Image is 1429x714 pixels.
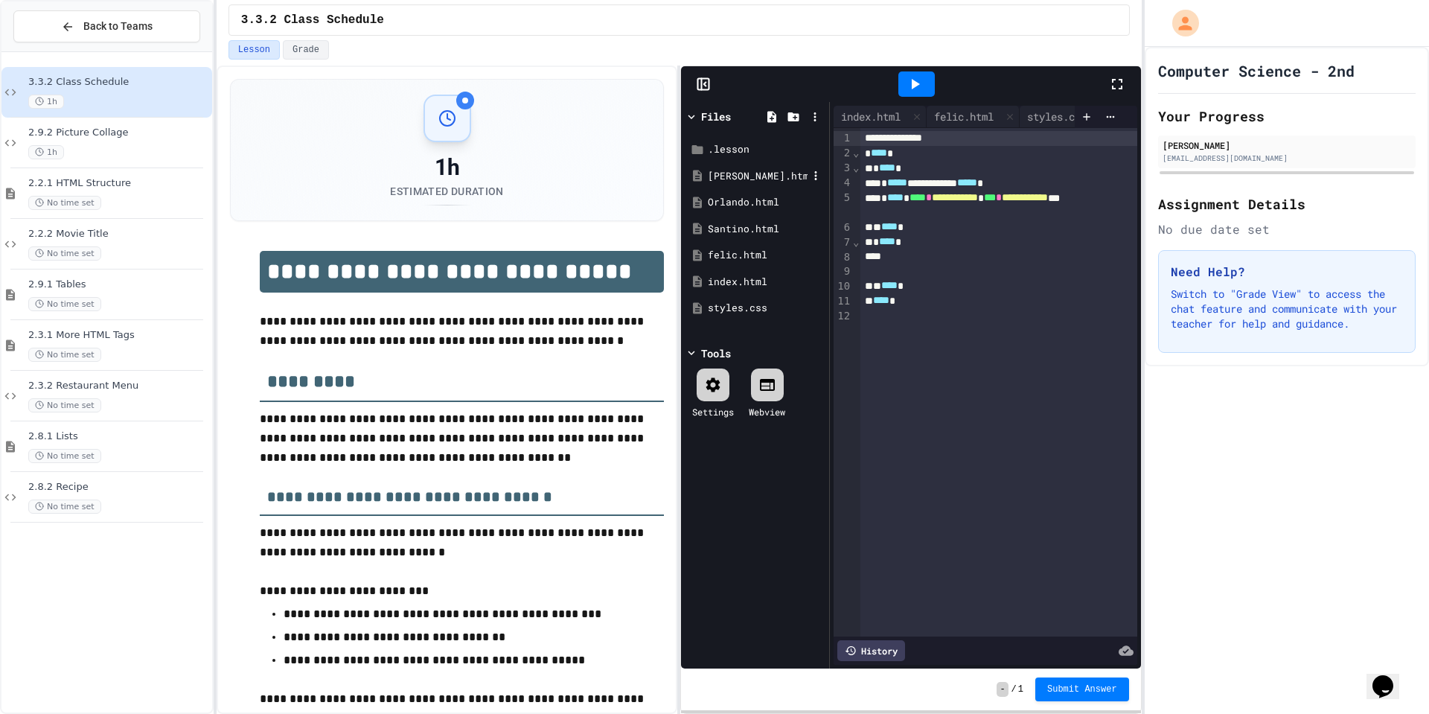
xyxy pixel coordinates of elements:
[1158,60,1355,81] h1: Computer Science - 2nd
[997,682,1008,697] span: -
[927,106,1020,128] div: felic.html
[28,481,209,494] span: 2.8.2 Recipe
[28,127,209,139] span: 2.9.2 Picture Collage
[28,329,209,342] span: 2.3.1 More HTML Tags
[28,278,209,291] span: 2.9.1 Tables
[283,40,329,60] button: Grade
[28,297,101,311] span: No time set
[834,106,927,128] div: index.html
[13,10,200,42] button: Back to Teams
[28,177,209,190] span: 2.2.1 HTML Structure
[692,405,734,418] div: Settings
[834,309,852,324] div: 12
[83,19,153,34] span: Back to Teams
[1171,263,1403,281] h3: Need Help?
[1020,109,1094,124] div: styles.css
[1047,683,1117,695] span: Submit Answer
[701,109,731,124] div: Files
[834,176,852,191] div: 4
[28,348,101,362] span: No time set
[28,449,101,463] span: No time set
[1158,220,1416,238] div: No due date set
[28,430,209,443] span: 2.8.1 Lists
[28,500,101,514] span: No time set
[852,236,860,248] span: Fold line
[228,40,280,60] button: Lesson
[708,275,824,290] div: index.html
[708,248,824,263] div: felic.html
[28,380,209,392] span: 2.3.2 Restaurant Menu
[701,345,731,361] div: Tools
[708,195,824,210] div: Orlando.html
[1163,138,1411,152] div: [PERSON_NAME]
[837,640,905,661] div: History
[28,95,64,109] span: 1h
[708,222,824,237] div: Santino.html
[834,161,852,176] div: 3
[1035,678,1129,701] button: Submit Answer
[834,250,852,265] div: 8
[1011,683,1017,695] span: /
[28,76,209,89] span: 3.3.2 Class Schedule
[1158,106,1416,127] h2: Your Progress
[28,196,101,210] span: No time set
[834,220,852,235] div: 6
[241,11,384,29] span: 3.3.2 Class Schedule
[852,147,860,159] span: Fold line
[28,228,209,240] span: 2.2.2 Movie Title
[708,142,824,157] div: .lesson
[1157,6,1203,40] div: My Account
[390,154,503,181] div: 1h
[708,301,824,316] div: styles.css
[1366,654,1414,699] iframe: chat widget
[834,109,908,124] div: index.html
[852,162,860,173] span: Fold line
[28,246,101,261] span: No time set
[1171,287,1403,331] p: Switch to "Grade View" to access the chat feature and communicate with your teacher for help and ...
[834,294,852,309] div: 11
[1163,153,1411,164] div: [EMAIL_ADDRESS][DOMAIN_NAME]
[834,235,852,250] div: 7
[1158,194,1416,214] h2: Assignment Details
[834,279,852,294] div: 10
[390,184,503,199] div: Estimated Duration
[28,145,64,159] span: 1h
[1018,683,1023,695] span: 1
[834,191,852,220] div: 5
[708,169,808,184] div: [PERSON_NAME].html
[834,146,852,161] div: 2
[749,405,785,418] div: Webview
[834,264,852,279] div: 9
[834,131,852,146] div: 1
[927,109,1001,124] div: felic.html
[1020,106,1113,128] div: styles.css
[28,398,101,412] span: No time set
